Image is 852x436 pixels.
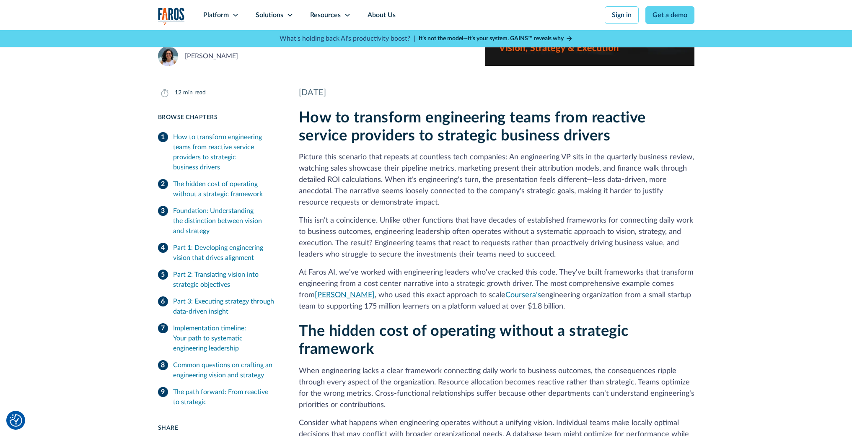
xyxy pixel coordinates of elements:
button: Cookie Settings [10,414,22,427]
div: Part 2: Translating vision into strategic objectives [173,270,279,290]
a: Implementation timeline: Your path to systematic engineering leadership [158,320,279,357]
div: Foundation: Understanding the distinction between vision and strategy [173,206,279,236]
a: It’s not the model—it’s your system. GAINS™ reveals why [419,34,573,43]
a: [PERSON_NAME] [315,291,375,299]
div: Browse Chapters [158,113,279,122]
div: Share [158,424,279,433]
div: Part 1: Developing engineering vision that drives alignment [173,243,279,263]
a: How to transform engineering teams from reactive service providers to strategic business drivers [158,129,279,176]
div: 12 [175,88,181,97]
a: Get a demo [645,6,694,24]
strong: It’s not the model—it’s your system. GAINS™ reveals why [419,36,564,42]
a: Sign in [605,6,639,24]
div: [DATE] [299,86,694,99]
div: The hidden cost of operating without a strategic framework [173,179,279,199]
img: Revisit consent button [10,414,22,427]
div: Implementation timeline: Your path to systematic engineering leadership [173,323,279,353]
img: Logo of the analytics and reporting company Faros. [158,8,185,25]
div: Resources [310,10,341,20]
p: What's holding back AI's productivity boost? | [280,34,415,44]
strong: How to transform engineering teams from reactive service providers to strategic business drivers [299,110,646,143]
div: Part 3: Executing strategy through data-driven insight [173,296,279,317]
strong: The hidden cost of operating without a strategic framework [299,324,629,357]
a: Part 2: Translating vision into strategic objectives [158,266,279,293]
div: Common questions on crafting an engineering vision and strategy [173,360,279,380]
a: Coursera's [505,291,541,299]
div: Platform [203,10,229,20]
p: Picture this scenario that repeats at countless tech companies: An engineering VP sits in the qua... [299,152,694,208]
div: [PERSON_NAME] [185,51,238,61]
div: The path forward: From reactive to strategic [173,387,279,407]
div: How to transform engineering teams from reactive service providers to strategic business drivers [173,132,279,172]
a: Part 3: Executing strategy through data-driven insight [158,293,279,320]
a: Foundation: Understanding the distinction between vision and strategy [158,202,279,239]
a: The path forward: From reactive to strategic [158,384,279,410]
div: min read [183,88,206,97]
div: Solutions [256,10,283,20]
a: Common questions on crafting an engineering vision and strategy [158,357,279,384]
a: Part 1: Developing engineering vision that drives alignment [158,239,279,266]
img: Naomi Lurie [158,46,178,66]
p: This isn't a coincidence. Unlike other functions that have decades of established frameworks for ... [299,215,694,260]
a: home [158,8,185,25]
p: When engineering lacks a clear framework connecting daily work to business outcomes, the conseque... [299,366,694,411]
a: The hidden cost of operating without a strategic framework [158,176,279,202]
p: At Faros AI, we've worked with engineering leaders who've cracked this code. They've built framew... [299,267,694,312]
